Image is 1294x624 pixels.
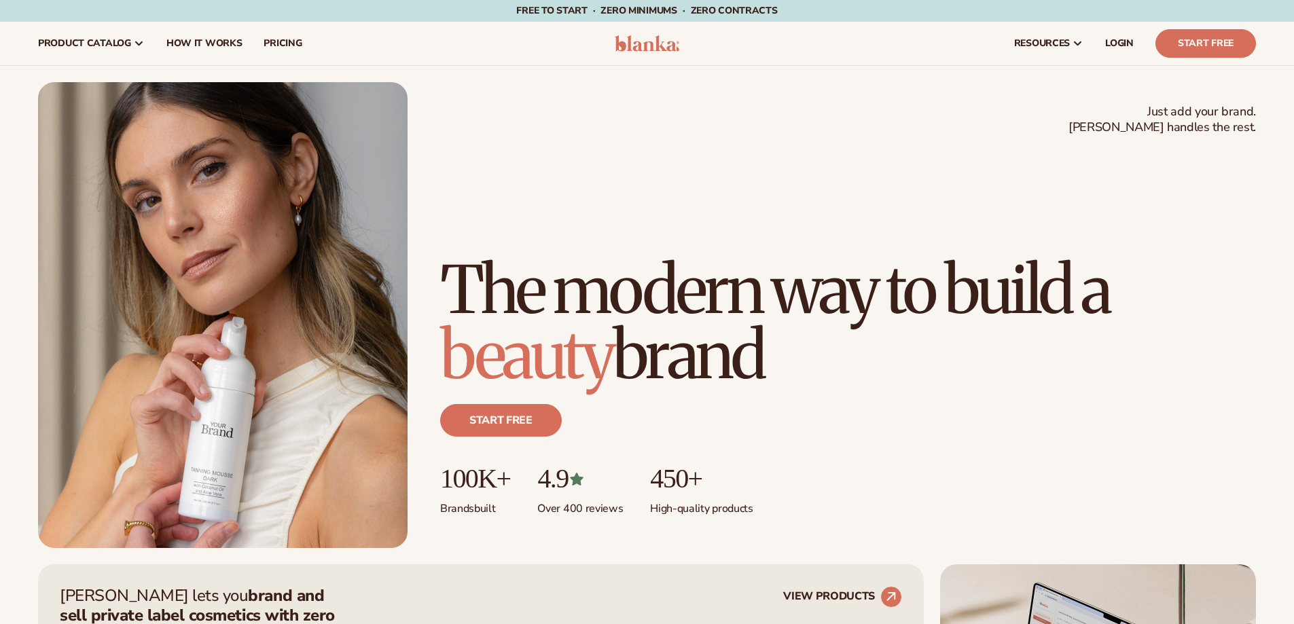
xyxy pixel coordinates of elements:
[1003,22,1094,65] a: resources
[440,404,562,437] a: Start free
[440,464,510,494] p: 100K+
[253,22,312,65] a: pricing
[264,38,302,49] span: pricing
[38,82,408,548] img: Female holding tanning mousse.
[783,586,902,608] a: VIEW PRODUCTS
[1155,29,1256,58] a: Start Free
[1105,38,1134,49] span: LOGIN
[650,494,753,516] p: High-quality products
[440,257,1256,388] h1: The modern way to build a brand
[537,464,623,494] p: 4.9
[537,494,623,516] p: Over 400 reviews
[650,464,753,494] p: 450+
[166,38,242,49] span: How It Works
[516,4,777,17] span: Free to start · ZERO minimums · ZERO contracts
[440,314,613,396] span: beauty
[440,494,510,516] p: Brands built
[1014,38,1070,49] span: resources
[38,38,131,49] span: product catalog
[1094,22,1145,65] a: LOGIN
[1068,104,1256,136] span: Just add your brand. [PERSON_NAME] handles the rest.
[156,22,253,65] a: How It Works
[615,35,679,52] img: logo
[27,22,156,65] a: product catalog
